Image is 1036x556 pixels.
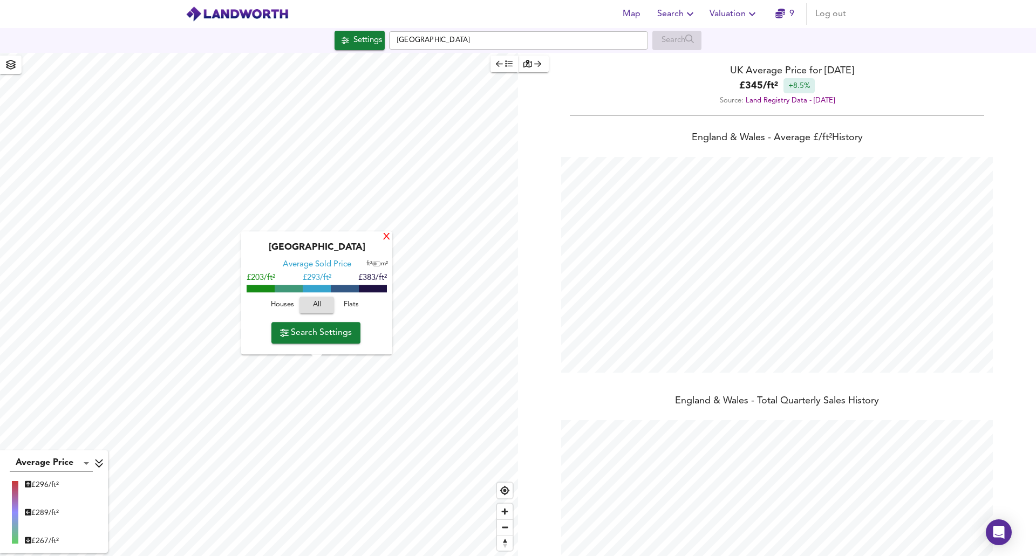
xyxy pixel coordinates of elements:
[653,3,701,25] button: Search
[746,97,835,104] a: Land Registry Data - [DATE]
[25,536,59,546] div: £ 267/ft²
[811,3,850,25] button: Log out
[247,274,275,283] span: £203/ft²
[657,6,697,22] span: Search
[497,483,513,498] button: Find my location
[767,3,802,25] button: 9
[337,299,366,312] span: Flats
[335,31,385,50] button: Settings
[334,297,369,314] button: Flats
[353,33,382,47] div: Settings
[358,274,387,283] span: £383/ft²
[335,31,385,50] div: Click to configure Search Settings
[25,507,59,518] div: £ 289/ft²
[614,3,649,25] button: Map
[986,519,1012,545] div: Open Intercom Messenger
[10,455,93,472] div: Average Price
[497,520,513,535] span: Zoom out
[710,6,759,22] span: Valuation
[739,79,778,93] b: £ 345 / ft²
[382,232,391,243] div: X
[299,297,334,314] button: All
[25,479,59,490] div: £ 296/ft²
[280,325,352,340] span: Search Settings
[265,297,299,314] button: Houses
[518,394,1036,409] div: England & Wales - Total Quarterly Sales History
[271,322,360,344] button: Search Settings
[247,243,387,260] div: [GEOGRAPHIC_DATA]
[518,93,1036,108] div: Source:
[303,274,331,283] span: £ 293/ft²
[705,3,763,25] button: Valuation
[497,535,513,551] button: Reset bearing to north
[186,6,289,22] img: logo
[652,31,701,50] div: Enable a Source before running a Search
[497,536,513,551] span: Reset bearing to north
[283,260,351,271] div: Average Sold Price
[366,262,372,267] span: ft²
[389,31,648,50] input: Enter a location...
[497,504,513,519] button: Zoom in
[815,6,846,22] span: Log out
[618,6,644,22] span: Map
[381,262,388,267] span: m²
[497,519,513,535] button: Zoom out
[268,299,297,312] span: Houses
[518,131,1036,146] div: England & Wales - Average £/ ft² History
[775,6,794,22] a: 9
[518,64,1036,78] div: UK Average Price for [DATE]
[305,299,329,312] span: All
[783,78,815,93] div: +8.5%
